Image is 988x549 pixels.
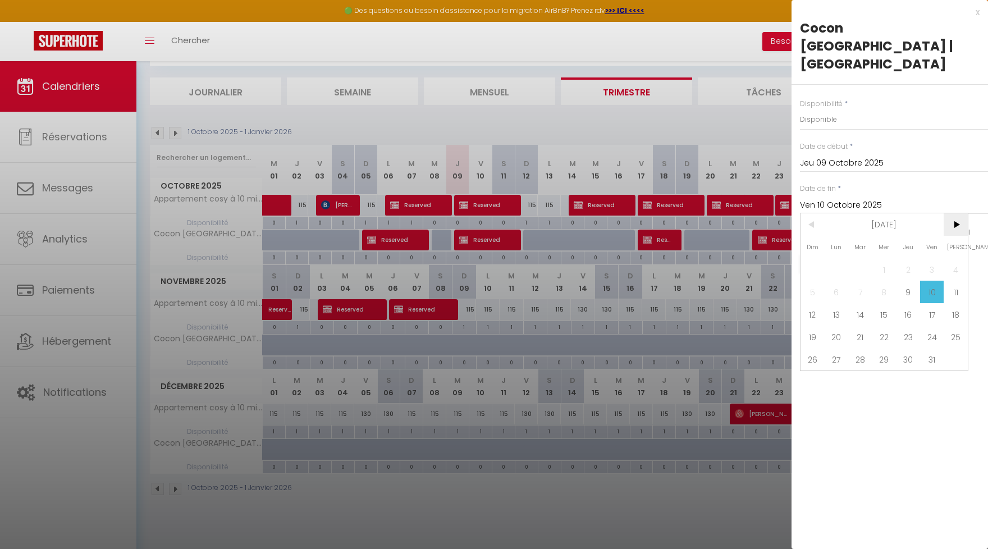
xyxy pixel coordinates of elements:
span: 7 [848,281,872,303]
span: 15 [872,303,896,326]
span: [DATE] [825,213,944,236]
span: 16 [896,303,920,326]
span: 12 [801,303,825,326]
span: 11 [944,281,968,303]
span: Dim [801,236,825,258]
span: 21 [848,326,872,348]
span: Ven [920,236,944,258]
span: Lun [825,236,849,258]
span: 14 [848,303,872,326]
label: Date de fin [800,184,836,194]
span: 4 [944,258,968,281]
span: 10 [920,281,944,303]
span: 31 [920,348,944,370]
span: 6 [825,281,849,303]
span: < [801,213,825,236]
span: > [944,213,968,236]
span: 30 [896,348,920,370]
span: 27 [825,348,849,370]
span: Jeu [896,236,920,258]
span: 20 [825,326,849,348]
span: 22 [872,326,896,348]
span: 18 [944,303,968,326]
span: Mar [848,236,872,258]
span: 17 [920,303,944,326]
span: 19 [801,326,825,348]
span: [PERSON_NAME] [944,236,968,258]
span: 3 [920,258,944,281]
span: 28 [848,348,872,370]
label: Date de début [800,141,848,152]
span: 5 [801,281,825,303]
span: 1 [872,258,896,281]
span: 23 [896,326,920,348]
span: 2 [896,258,920,281]
span: 8 [872,281,896,303]
span: Mer [872,236,896,258]
span: 9 [896,281,920,303]
span: 26 [801,348,825,370]
span: 25 [944,326,968,348]
label: Disponibilité [800,99,843,109]
span: 13 [825,303,849,326]
span: 29 [872,348,896,370]
div: Cocon [GEOGRAPHIC_DATA] | [GEOGRAPHIC_DATA] [800,19,980,73]
span: 24 [920,326,944,348]
div: x [792,6,980,19]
